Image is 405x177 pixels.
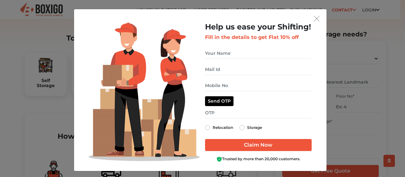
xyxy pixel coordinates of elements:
[205,156,312,162] div: Trusted by more than 20,000 customers.
[205,107,312,118] input: OTP
[89,22,200,161] img: Lead Welcome Image
[213,124,233,131] label: Relocation
[205,22,312,32] h2: Help us ease your Shifting!
[205,64,312,75] input: Mail Id
[216,156,222,162] img: Boxigo Customer Shield
[247,124,262,131] label: Storage
[205,80,312,91] input: Mobile No
[205,96,234,106] button: Send OTP
[205,34,312,40] h3: Fill in the details to get Flat 10% off
[314,16,320,22] img: exit
[205,139,312,151] input: Claim Now
[205,48,312,59] input: Your Name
